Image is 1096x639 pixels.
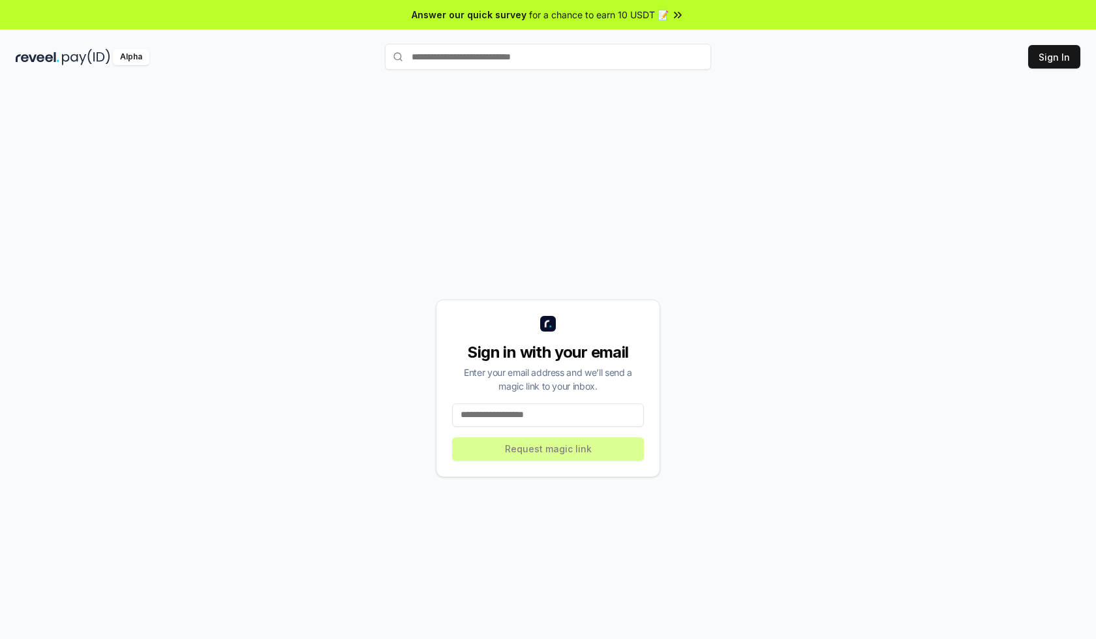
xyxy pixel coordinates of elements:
[529,8,669,22] span: for a chance to earn 10 USDT 📝
[1028,45,1080,69] button: Sign In
[452,342,644,363] div: Sign in with your email
[113,49,149,65] div: Alpha
[452,366,644,393] div: Enter your email address and we’ll send a magic link to your inbox.
[540,316,556,332] img: logo_small
[412,8,526,22] span: Answer our quick survey
[16,49,59,65] img: reveel_dark
[62,49,110,65] img: pay_id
